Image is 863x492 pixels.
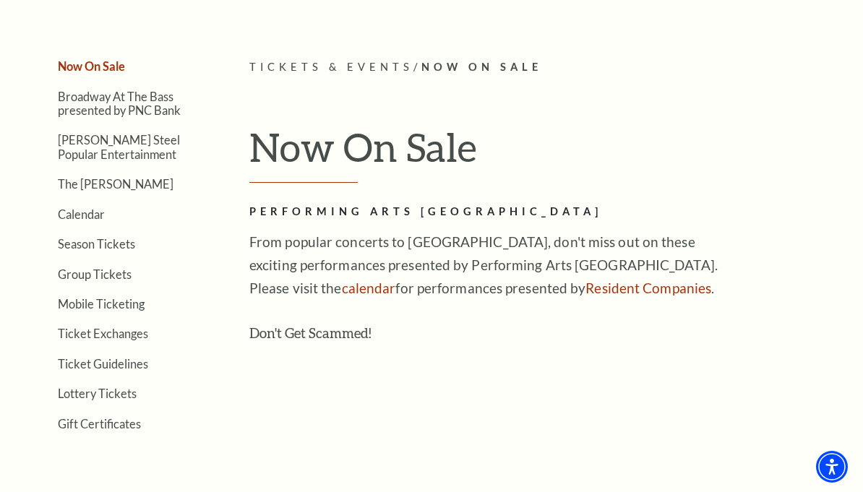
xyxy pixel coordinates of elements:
[58,327,148,340] a: Ticket Exchanges
[58,133,180,160] a: [PERSON_NAME] Steel Popular Entertainment
[249,230,719,300] p: From popular concerts to [GEOGRAPHIC_DATA], don't miss out on these exciting performances present...
[58,90,181,117] a: Broadway At The Bass presented by PNC Bank
[249,59,849,77] p: /
[58,387,137,400] a: Lottery Tickets
[249,61,413,73] span: Tickets & Events
[249,124,849,183] h1: Now On Sale
[58,59,125,73] a: Now On Sale
[58,297,145,311] a: Mobile Ticketing
[585,280,711,296] a: Resident Companies
[58,267,132,281] a: Group Tickets
[58,237,135,251] a: Season Tickets
[249,203,719,221] h2: Performing Arts [GEOGRAPHIC_DATA]
[58,207,105,221] a: Calendar
[421,61,542,73] span: Now On Sale
[58,417,141,431] a: Gift Certificates
[58,357,148,371] a: Ticket Guidelines
[249,321,719,345] h3: Don't Get Scammed!
[58,177,173,191] a: The [PERSON_NAME]
[342,280,396,296] a: calendar
[816,451,848,483] div: Accessibility Menu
